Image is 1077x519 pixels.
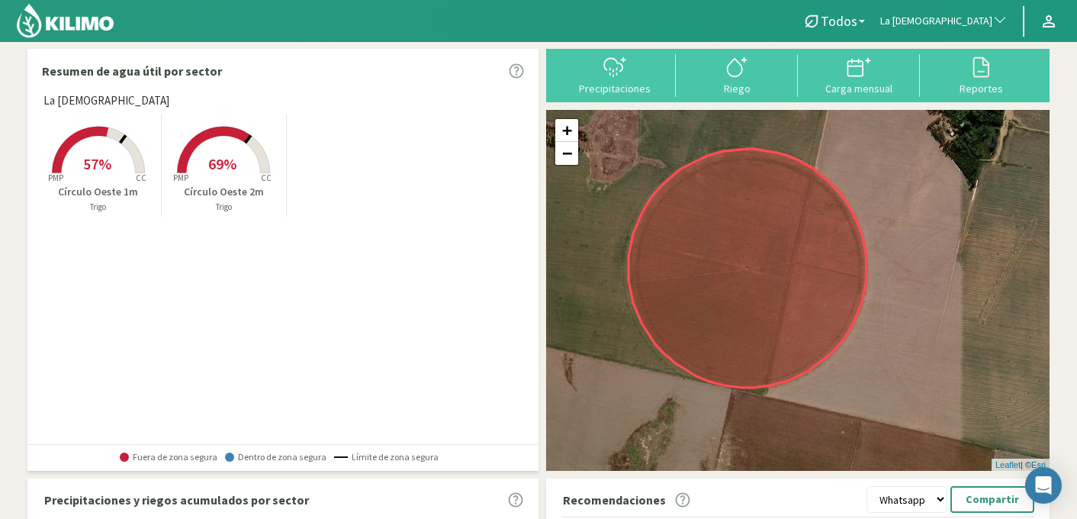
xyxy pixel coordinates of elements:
p: Círculo Oeste 1m [36,184,161,200]
a: Leaflet [995,460,1021,469]
a: Zoom out [555,142,578,165]
p: Trigo [162,201,287,214]
div: Open Intercom Messenger [1025,467,1062,504]
p: Círculo Oeste 2m [162,184,287,200]
div: Precipitaciones [558,83,671,94]
span: 69% [208,154,236,173]
span: Límite de zona segura [334,452,439,463]
button: La [DEMOGRAPHIC_DATA] [873,5,1015,38]
p: Recomendaciones [563,491,666,509]
p: Resumen de agua útil por sector [42,62,222,80]
div: Riego [680,83,793,94]
span: La [DEMOGRAPHIC_DATA] [880,14,992,29]
p: Precipitaciones y riegos acumulados por sector [44,491,309,509]
tspan: PMP [173,172,188,183]
div: Reportes [924,83,1037,94]
tspan: CC [136,172,146,183]
img: Kilimo [15,2,115,39]
button: Riego [676,54,798,95]
button: Carga mensual [798,54,920,95]
span: Dentro de zona segura [225,452,326,463]
p: Compartir [966,491,1019,508]
tspan: CC [262,172,272,183]
div: Carga mensual [802,83,915,94]
a: Esri [1031,460,1046,469]
button: Reportes [920,54,1042,95]
span: La [DEMOGRAPHIC_DATA] [43,92,169,110]
button: Compartir [950,486,1034,513]
span: Todos [821,13,857,29]
tspan: PMP [48,172,63,183]
button: Precipitaciones [554,54,676,95]
p: Trigo [36,201,161,214]
span: 57% [83,154,111,173]
div: | © [992,459,1050,472]
span: Fuera de zona segura [120,452,217,463]
a: Zoom in [555,119,578,142]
